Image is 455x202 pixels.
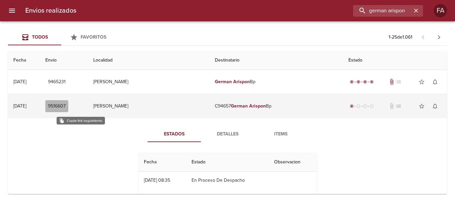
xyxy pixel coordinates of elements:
span: notifications_none [432,79,438,85]
span: No tiene documentos adjuntos [388,103,395,109]
span: radio_button_checked [370,80,374,84]
p: 1 - 25 de 1.061 [389,34,412,41]
span: Estados [152,130,197,138]
span: 9465231 [48,78,66,86]
td: [PERSON_NAME] [88,70,210,94]
em: Arispon [233,79,250,85]
span: Pagina siguiente [431,29,447,45]
td: Bp [210,70,343,94]
th: Envio [40,51,88,70]
em: German [231,103,248,109]
td: En Proceso De Despacho [186,172,269,189]
span: Pagina anterior [415,34,431,40]
span: Favoritos [81,34,106,40]
div: Generado [348,103,375,109]
div: [DATE] [13,103,26,109]
span: radio_button_checked [356,80,360,84]
span: Detalles [205,130,250,138]
span: star_border [418,103,425,109]
div: Abrir información de usuario [434,4,447,17]
input: buscar [353,5,412,17]
span: Tiene documentos adjuntos [388,79,395,85]
button: menu [4,3,20,19]
div: Tabs detalle de guia [148,126,307,142]
div: Entregado [348,79,375,85]
span: notifications_none [432,103,438,109]
button: 9465231 [45,76,68,88]
em: German [215,79,232,85]
th: Fecha [8,51,40,70]
span: radio_button_unchecked [363,104,367,108]
span: 9516607 [48,102,66,110]
span: star_border [418,79,425,85]
div: [DATE] 08:35 [144,177,170,183]
button: Agregar a favoritos [415,100,428,113]
th: Estado [343,51,447,70]
td: [PERSON_NAME] [88,94,210,118]
span: Todos [32,34,48,40]
th: Estado [186,153,269,172]
div: [DATE] [13,79,26,85]
span: No tiene pedido asociado [395,103,402,109]
button: Activar notificaciones [428,100,442,113]
button: Agregar a favoritos [415,75,428,89]
span: No tiene pedido asociado [395,79,402,85]
td: C94657 Bp [210,94,343,118]
th: Destinatario [210,51,343,70]
button: 9516607 [45,100,68,112]
span: Items [258,130,303,138]
div: Tabs Envios [8,29,115,45]
span: radio_button_checked [350,104,354,108]
span: radio_button_unchecked [356,104,360,108]
div: FA [434,4,447,17]
th: Fecha [139,153,186,172]
th: Observacion [269,153,316,172]
span: radio_button_checked [350,80,354,84]
th: Localidad [88,51,210,70]
span: radio_button_checked [363,80,367,84]
button: Activar notificaciones [428,75,442,89]
em: Arispon [249,103,266,109]
span: radio_button_unchecked [370,104,374,108]
h6: Envios realizados [25,5,76,16]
